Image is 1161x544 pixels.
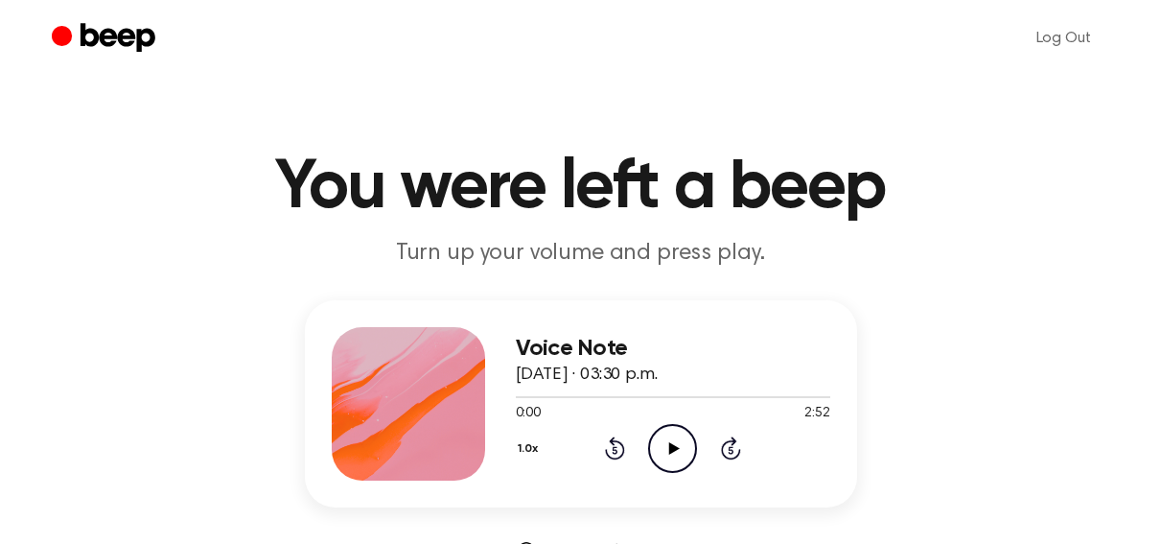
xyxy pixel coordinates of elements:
[52,20,160,58] a: Beep
[213,238,949,270] p: Turn up your volume and press play.
[804,404,829,424] span: 2:52
[516,433,546,465] button: 1.0x
[516,336,830,362] h3: Voice Note
[516,404,541,424] span: 0:00
[90,154,1072,223] h1: You were left a beep
[1017,15,1110,61] a: Log Out
[516,367,658,384] span: [DATE] · 03:30 p.m.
